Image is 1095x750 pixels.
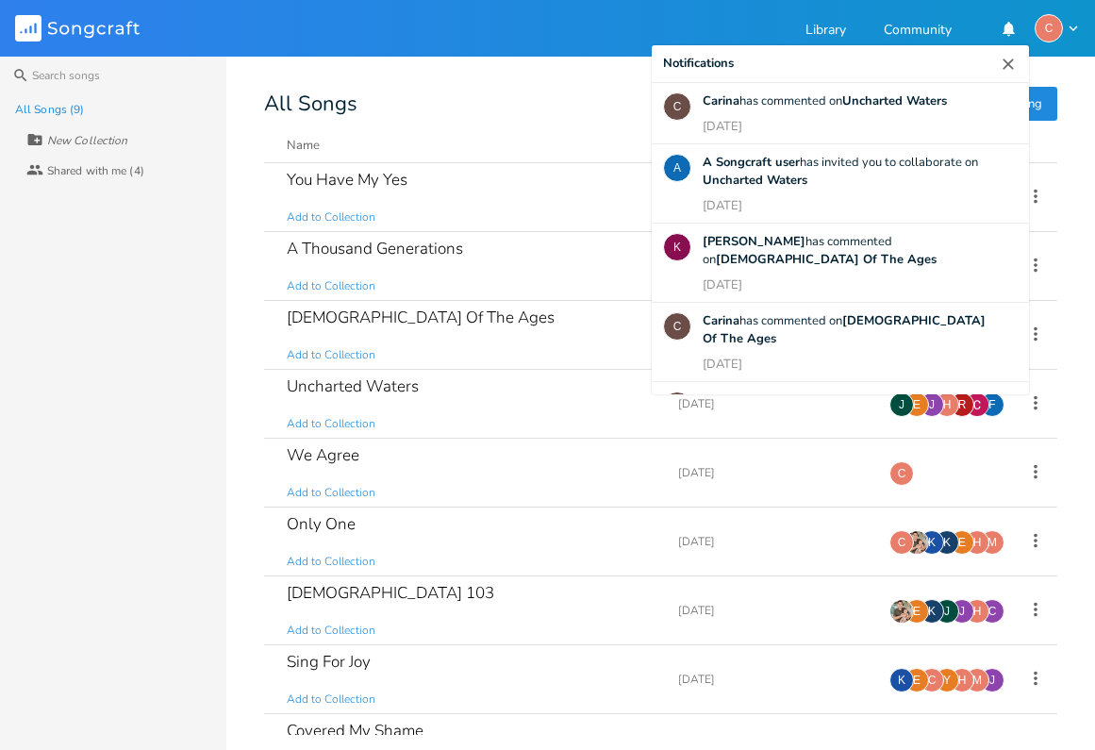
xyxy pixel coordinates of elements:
div: [DATE] [678,398,867,409]
div: fandomaddict3000 [980,392,1004,417]
span: Add to Collection [287,347,375,363]
div: joshuazwickel [980,668,1004,692]
span: Add to Collection [287,554,375,570]
div: hayml15 [965,530,989,555]
span: has commented on [703,92,947,109]
div: hayml15 [935,392,959,417]
div: [DATE] [703,197,742,215]
b: [DEMOGRAPHIC_DATA] Of The Ages [703,312,986,347]
div: hayml15 [965,599,989,624]
div: [DEMOGRAPHIC_DATA] 103 [287,585,494,601]
div: jadae [935,599,959,624]
div: [DEMOGRAPHIC_DATA] Of The Ages [287,309,555,325]
span: Add to Collection [287,623,375,639]
div: esensenig838 [950,530,974,555]
div: Kyle Eberly [889,668,914,692]
div: Covered My Shame [287,723,423,739]
div: esensenig838 [904,599,929,624]
div: All Songs (9) [15,104,84,115]
b: A Songcraft user [703,154,800,171]
div: All Songs [264,94,1057,113]
div: [DATE] [703,356,742,374]
div: [DATE] [678,605,867,616]
b: Carina [703,392,739,408]
img: Alexander Deeds [904,530,929,555]
div: [DATE] [678,536,867,547]
b: Carina [703,312,739,329]
div: hayml15 [950,668,974,692]
b: [PERSON_NAME] [703,233,805,250]
div: Name [287,137,320,154]
a: Library [805,24,846,40]
b: A Thousand Generations [842,392,986,408]
div: A Thousand Generations [287,241,463,257]
div: Shared with me (4) [47,165,144,176]
div: A Songcraft user [663,154,691,182]
div: [DATE] [678,674,867,685]
div: mbwhahn [965,668,989,692]
div: clhendricks86 [980,599,1004,624]
b: [DEMOGRAPHIC_DATA] Of The Ages [716,251,937,268]
span: Add to Collection [287,209,375,225]
div: mbwhahn [980,530,1004,555]
a: Community [884,24,952,40]
span: Add to Collection [287,485,375,501]
div: Uncharted Waters [287,378,419,394]
span: has commented on [703,392,986,408]
span: has invited you to collaborate on [703,154,978,189]
div: esensenig838 [904,392,929,417]
div: esensenig838 [904,668,929,692]
div: Crystal [889,530,914,555]
span: Add to Collection [287,692,375,708]
div: Kyle [663,233,691,261]
div: [DATE] [678,467,867,478]
div: You Have My Yes [287,172,407,188]
span: Add to Collection [287,416,375,432]
div: Carina [663,92,691,121]
button: C [1035,14,1080,42]
div: Sing For Joy [287,654,371,670]
div: Crystal [1035,14,1063,42]
div: We Agree [287,447,359,463]
div: kristenc [920,599,944,624]
div: [DATE] [703,276,742,294]
b: Uncharted Waters [842,92,947,109]
button: Name [287,136,655,155]
img: Alexander Deeds [889,599,914,624]
span: has commented on [703,233,937,268]
div: [DATE] [703,118,742,136]
div: Notifications [663,55,734,74]
img: Carina King [965,392,989,417]
div: ygraceimchen [935,668,959,692]
div: Carina [663,392,691,420]
span: has commented on [703,312,986,347]
div: jadae [889,392,914,417]
div: Only One [287,516,356,532]
div: kristenc [935,530,959,555]
div: New Collection [47,135,127,146]
div: joshuazwickel [950,599,974,624]
div: Crystal [889,461,914,486]
div: rcking6113 [950,392,974,417]
div: Kyle Eberly [920,530,944,555]
div: Carina [663,312,691,341]
b: Carina [703,92,739,109]
div: Crystal [920,668,944,692]
span: Add to Collection [287,278,375,294]
div: joshuazwickel [920,392,944,417]
b: Uncharted Waters [703,172,807,189]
